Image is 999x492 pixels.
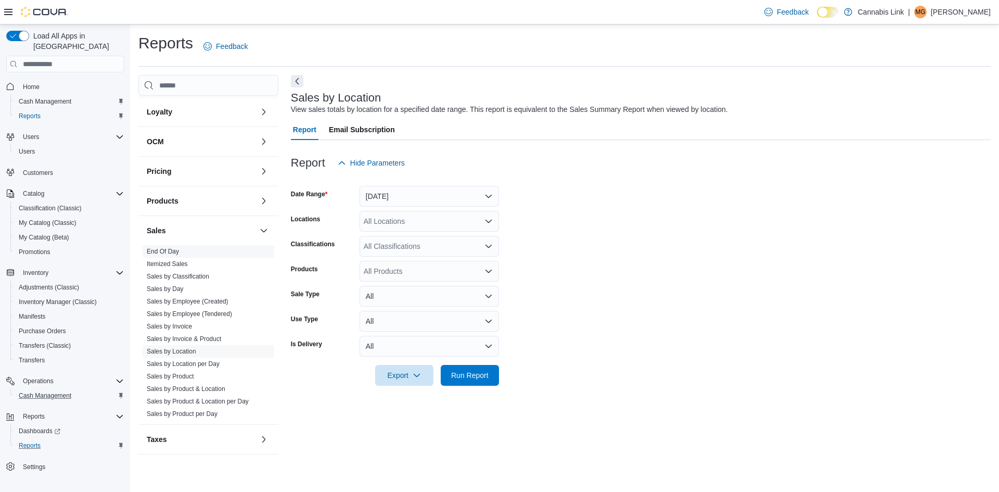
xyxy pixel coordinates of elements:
[147,335,221,343] a: Sales by Invoice & Product
[329,119,395,140] span: Email Subscription
[777,7,809,17] span: Feedback
[147,298,228,305] a: Sales by Employee (Created)
[915,6,925,18] span: MG
[147,225,166,236] h3: Sales
[15,339,75,352] a: Transfers (Classic)
[15,145,39,158] a: Users
[147,323,192,330] a: Sales by Invoice
[334,153,409,173] button: Hide Parameters
[291,290,319,298] label: Sale Type
[147,360,220,368] a: Sales by Location per Day
[19,298,97,306] span: Inventory Manager (Classic)
[10,230,128,245] button: My Catalog (Beta)
[19,410,49,423] button: Reports
[147,272,209,281] span: Sales by Classification
[147,398,249,405] a: Sales by Product & Location per Day
[360,286,499,307] button: All
[10,216,128,230] button: My Catalog (Classic)
[147,273,209,280] a: Sales by Classification
[817,7,839,18] input: Dark Mode
[147,196,255,206] button: Products
[19,204,82,212] span: Classification (Classic)
[15,389,75,402] a: Cash Management
[15,231,124,244] span: My Catalog (Beta)
[10,388,128,403] button: Cash Management
[15,439,45,452] a: Reports
[147,410,217,418] span: Sales by Product per Day
[147,225,255,236] button: Sales
[291,190,328,198] label: Date Range
[15,231,73,244] a: My Catalog (Beta)
[23,269,48,277] span: Inventory
[10,338,128,353] button: Transfers (Classic)
[291,92,381,104] h3: Sales by Location
[484,217,493,225] button: Open list of options
[15,217,81,229] a: My Catalog (Classic)
[484,242,493,250] button: Open list of options
[10,324,128,338] button: Purchase Orders
[15,425,65,437] a: Dashboards
[15,439,124,452] span: Reports
[360,311,499,332] button: All
[857,6,904,18] p: Cannabis Link
[147,247,179,256] span: End Of Day
[15,325,70,337] a: Purchase Orders
[381,365,427,386] span: Export
[147,360,220,368] span: Sales by Location per Day
[931,6,991,18] p: [PERSON_NAME]
[19,80,124,93] span: Home
[19,441,41,450] span: Reports
[147,107,172,117] h3: Loyalty
[147,166,255,176] button: Pricing
[19,131,43,143] button: Users
[258,165,270,178] button: Pricing
[15,202,124,215] span: Classification (Classic)
[10,94,128,109] button: Cash Management
[19,233,69,242] span: My Catalog (Beta)
[147,136,255,147] button: OCM
[19,219,76,227] span: My Catalog (Classic)
[147,285,184,293] a: Sales by Day
[147,385,225,393] span: Sales by Product & Location
[2,266,128,280] button: Inventory
[2,374,128,388] button: Operations
[2,186,128,201] button: Catalog
[10,353,128,368] button: Transfers
[21,7,68,17] img: Cova
[147,310,232,318] a: Sales by Employee (Tendered)
[216,41,248,52] span: Feedback
[23,83,40,91] span: Home
[10,295,128,309] button: Inventory Manager (Classic)
[10,144,128,159] button: Users
[451,370,489,381] span: Run Report
[15,389,124,402] span: Cash Management
[23,190,44,198] span: Catalog
[19,327,66,335] span: Purchase Orders
[199,36,252,57] a: Feedback
[291,265,318,273] label: Products
[15,246,55,258] a: Promotions
[10,280,128,295] button: Adjustments (Classic)
[2,165,128,180] button: Customers
[375,365,433,386] button: Export
[19,427,60,435] span: Dashboards
[147,348,196,355] a: Sales by Location
[15,354,124,367] span: Transfers
[19,460,124,473] span: Settings
[2,459,128,474] button: Settings
[147,260,188,268] a: Itemized Sales
[291,157,325,169] h3: Report
[10,438,128,453] button: Reports
[258,106,270,118] button: Loyalty
[291,315,318,323] label: Use Type
[19,410,124,423] span: Reports
[15,281,83,294] a: Adjustments (Classic)
[19,342,71,350] span: Transfers (Classic)
[15,354,49,367] a: Transfers
[19,392,71,400] span: Cash Management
